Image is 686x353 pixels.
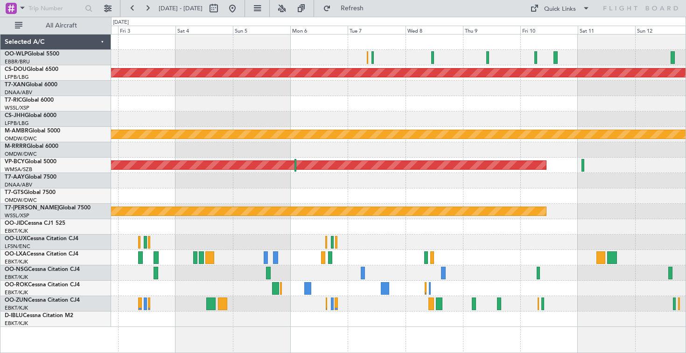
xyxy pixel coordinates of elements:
[5,82,57,88] a: T7-XANGlobal 6000
[5,228,28,235] a: EBKT/KJK
[5,151,37,158] a: OMDW/DWC
[5,267,80,272] a: OO-NSGCessna Citation CJ4
[319,1,375,16] button: Refresh
[5,51,28,57] span: OO-WLP
[525,1,595,16] button: Quick Links
[406,26,463,34] div: Wed 8
[578,26,635,34] div: Sat 11
[5,251,78,257] a: OO-LXACessna Citation CJ4
[5,128,60,134] a: M-AMBRGlobal 5000
[5,135,37,142] a: OMDW/DWC
[5,274,28,281] a: EBKT/KJK
[5,243,30,250] a: LFSN/ENC
[544,5,576,14] div: Quick Links
[5,298,28,303] span: OO-ZUN
[5,120,29,127] a: LFPB/LBG
[5,236,27,242] span: OO-LUX
[28,1,82,15] input: Trip Number
[5,236,78,242] a: OO-LUXCessna Citation CJ4
[118,26,175,34] div: Fri 3
[5,190,24,195] span: T7-GTS
[5,159,25,165] span: VP-BCY
[24,22,98,29] span: All Aircraft
[5,113,56,118] a: CS-JHHGlobal 6000
[5,205,59,211] span: T7-[PERSON_NAME]
[5,67,27,72] span: CS-DOU
[5,97,22,103] span: T7-RIC
[5,267,28,272] span: OO-NSG
[5,181,32,188] a: DNAA/ABV
[333,5,372,12] span: Refresh
[233,26,290,34] div: Sun 5
[5,174,25,180] span: T7-AAY
[5,298,80,303] a: OO-ZUNCessna Citation CJ4
[463,26,520,34] div: Thu 9
[5,197,37,204] a: OMDW/DWC
[10,18,101,33] button: All Aircraft
[5,212,29,219] a: WSSL/XSP
[5,89,32,96] a: DNAA/ABV
[5,97,54,103] a: T7-RICGlobal 6000
[5,113,25,118] span: CS-JHH
[175,26,233,34] div: Sat 4
[5,174,56,180] a: T7-AAYGlobal 7500
[5,159,56,165] a: VP-BCYGlobal 5000
[5,128,28,134] span: M-AMBR
[5,104,29,111] a: WSSL/XSP
[5,320,28,327] a: EBKT/KJK
[5,58,30,65] a: EBBR/BRU
[5,313,73,318] a: D-IBLUCessna Citation M2
[5,51,59,57] a: OO-WLPGlobal 5500
[5,205,91,211] a: T7-[PERSON_NAME]Global 7500
[5,144,58,149] a: M-RRRRGlobal 6000
[5,282,80,288] a: OO-ROKCessna Citation CJ4
[113,19,129,27] div: [DATE]
[5,221,24,226] span: OO-JID
[5,144,27,149] span: M-RRRR
[5,258,28,265] a: EBKT/KJK
[5,67,58,72] a: CS-DOUGlobal 6500
[5,251,27,257] span: OO-LXA
[5,313,23,318] span: D-IBLU
[5,221,65,226] a: OO-JIDCessna CJ1 525
[5,289,28,296] a: EBKT/KJK
[5,82,26,88] span: T7-XAN
[5,74,29,81] a: LFPB/LBG
[5,282,28,288] span: OO-ROK
[5,166,32,173] a: WMSA/SZB
[290,26,348,34] div: Mon 6
[520,26,578,34] div: Fri 10
[159,4,203,13] span: [DATE] - [DATE]
[5,190,56,195] a: T7-GTSGlobal 7500
[5,305,28,311] a: EBKT/KJK
[348,26,405,34] div: Tue 7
